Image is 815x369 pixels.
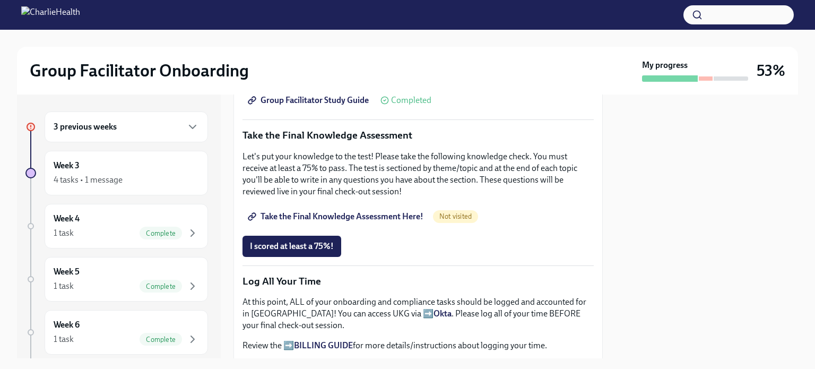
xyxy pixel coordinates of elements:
[25,204,208,248] a: Week 41 taskComplete
[642,59,688,71] strong: My progress
[140,336,182,344] span: Complete
[242,340,594,351] p: Review the ➡️ for more details/instructions about logging your time.
[54,227,74,239] div: 1 task
[21,6,80,23] img: CharlieHealth
[250,95,369,106] span: Group Facilitator Study Guide
[54,160,80,171] h6: Week 3
[54,213,80,225] h6: Week 4
[25,257,208,302] a: Week 51 taskComplete
[294,340,353,350] a: BILLING GUIDE
[242,128,594,142] p: Take the Final Knowledge Assessment
[242,206,431,227] a: Take the Final Knowledge Assessment Here!
[242,151,594,198] p: Let's put your knowledge to the test! Please take the following knowledge check. You must receive...
[54,280,74,292] div: 1 task
[54,333,74,345] div: 1 task
[242,296,594,331] p: At this point, ALL of your onboarding and compliance tasks should be logged and accounted for in ...
[433,212,478,220] span: Not visited
[45,111,208,142] div: 3 previous weeks
[54,266,80,278] h6: Week 5
[25,310,208,355] a: Week 61 taskComplete
[391,96,431,105] span: Completed
[140,229,182,237] span: Complete
[757,61,785,80] h3: 53%
[54,319,80,331] h6: Week 6
[30,60,249,81] h2: Group Facilitator Onboarding
[140,282,182,290] span: Complete
[25,151,208,195] a: Week 34 tasks • 1 message
[250,211,423,222] span: Take the Final Knowledge Assessment Here!
[242,90,376,111] a: Group Facilitator Study Guide
[54,121,117,133] h6: 3 previous weeks
[242,236,341,257] button: I scored at least a 75%!
[242,274,594,288] p: Log All Your Time
[54,174,123,186] div: 4 tasks • 1 message
[433,308,452,319] a: Okta
[250,241,334,252] span: I scored at least a 75%!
